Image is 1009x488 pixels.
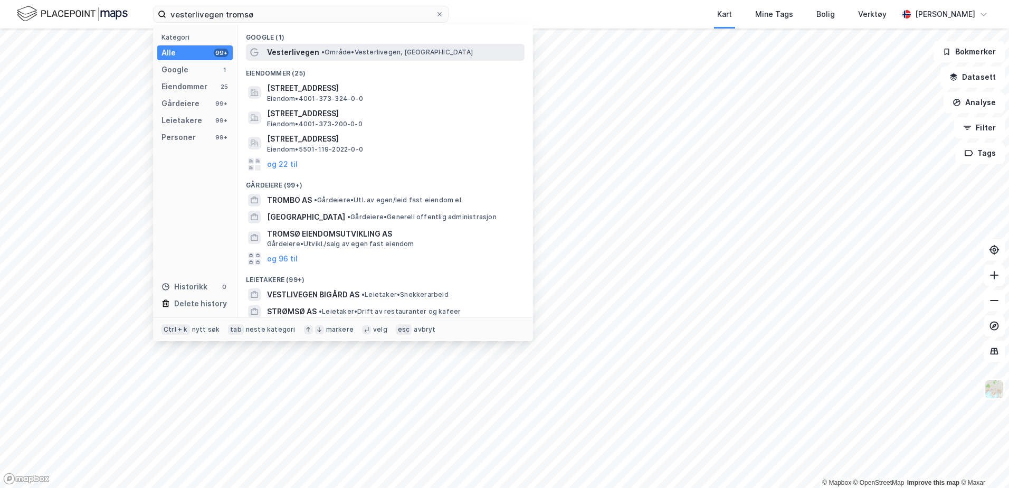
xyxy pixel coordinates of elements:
[267,158,298,171] button: og 22 til
[321,48,325,56] span: •
[267,95,363,103] span: Eiendom • 4001-373-324-0-0
[161,80,207,93] div: Eiendommer
[237,173,533,192] div: Gårdeiere (99+)
[956,437,1009,488] iframe: Chat Widget
[214,116,229,125] div: 99+
[161,324,190,335] div: Ctrl + k
[3,473,50,485] a: Mapbox homepage
[326,325,354,334] div: markere
[314,196,463,204] span: Gårdeiere • Utl. av egen/leid fast eiendom el.
[161,280,207,293] div: Historikk
[174,297,227,310] div: Delete history
[319,307,322,315] span: •
[237,267,533,286] div: Leietakere (99+)
[237,25,533,44] div: Google (1)
[220,82,229,91] div: 25
[220,283,229,291] div: 0
[717,8,732,21] div: Kart
[267,228,520,240] span: TROMSØ EIENDOMSUTVIKLING AS
[321,48,473,57] span: Område • Vesterlivegen, [GEOGRAPHIC_DATA]
[267,240,414,248] span: Gårdeiere • Utvikl./salg av egen fast eiendom
[267,288,359,301] span: VESTLIVEGEN BIGÅRD AS
[940,67,1005,88] button: Datasett
[246,325,296,334] div: neste kategori
[934,41,1005,62] button: Bokmerker
[853,479,905,486] a: OpenStreetMap
[347,213,497,221] span: Gårdeiere • Generell offentlig administrasjon
[822,479,851,486] a: Mapbox
[267,120,363,128] span: Eiendom • 4001-373-200-0-0
[161,97,199,110] div: Gårdeiere
[314,196,317,204] span: •
[954,117,1005,138] button: Filter
[237,61,533,80] div: Eiendommer (25)
[161,33,233,41] div: Kategori
[956,437,1009,488] div: Kontrollprogram for chat
[192,325,220,334] div: nytt søk
[816,8,835,21] div: Bolig
[214,49,229,57] div: 99+
[944,92,1005,113] button: Analyse
[17,5,128,23] img: logo.f888ab2527a4732fd821a326f86c7f29.svg
[267,145,363,154] span: Eiendom • 5501-119-2022-0-0
[214,133,229,142] div: 99+
[396,324,412,335] div: esc
[161,131,196,144] div: Personer
[915,8,975,21] div: [PERSON_NAME]
[267,194,312,207] span: TROMBO AS
[414,325,435,334] div: avbryt
[858,8,887,21] div: Verktøy
[214,99,229,108] div: 99+
[956,143,1005,164] button: Tags
[361,290,449,299] span: Leietaker • Snekkerarbeid
[347,213,350,221] span: •
[373,325,387,334] div: velg
[319,307,461,316] span: Leietaker • Drift av restauranter og kafeer
[161,114,202,127] div: Leietakere
[267,46,319,59] span: Vesterlivegen
[267,133,520,145] span: [STREET_ADDRESS]
[267,305,317,318] span: STRØMSØ AS
[228,324,244,335] div: tab
[984,379,1004,399] img: Z
[267,82,520,95] span: [STREET_ADDRESS]
[166,6,435,22] input: Søk på adresse, matrikkel, gårdeiere, leietakere eller personer
[220,65,229,74] div: 1
[267,107,520,120] span: [STREET_ADDRESS]
[907,479,959,486] a: Improve this map
[755,8,793,21] div: Mine Tags
[361,290,365,298] span: •
[161,63,188,76] div: Google
[267,211,345,223] span: [GEOGRAPHIC_DATA]
[161,46,176,59] div: Alle
[267,252,298,265] button: og 96 til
